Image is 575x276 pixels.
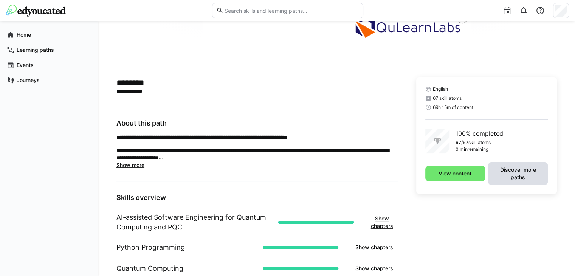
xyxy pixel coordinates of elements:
h1: Quantum Computing [116,264,183,273]
h1: Python Programming [116,242,185,252]
h3: Skills overview [116,194,398,202]
span: Show chapters [354,243,394,251]
span: 67 skill atoms [433,95,462,101]
span: Discover more paths [492,166,544,181]
p: skill atoms [468,140,491,146]
button: Show chapters [350,261,398,276]
span: Show chapters [370,215,394,230]
p: remaining [468,146,488,152]
p: 100% completed [456,129,503,138]
button: Show chapters [366,211,398,234]
span: 69h 15m of content [433,104,473,110]
h1: AI-assisted Software Engineering for Quantum Computing and PQC [116,212,272,232]
button: Discover more paths [488,162,548,185]
p: 67/67 [456,140,468,146]
span: Show more [116,162,144,168]
button: Show chapters [350,240,398,255]
button: View content [425,166,485,181]
input: Search skills and learning paths… [223,7,359,14]
h3: About this path [116,119,398,127]
span: Show chapters [354,265,394,272]
span: English [433,86,448,92]
span: View content [437,170,473,177]
p: 0 min [456,146,468,152]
